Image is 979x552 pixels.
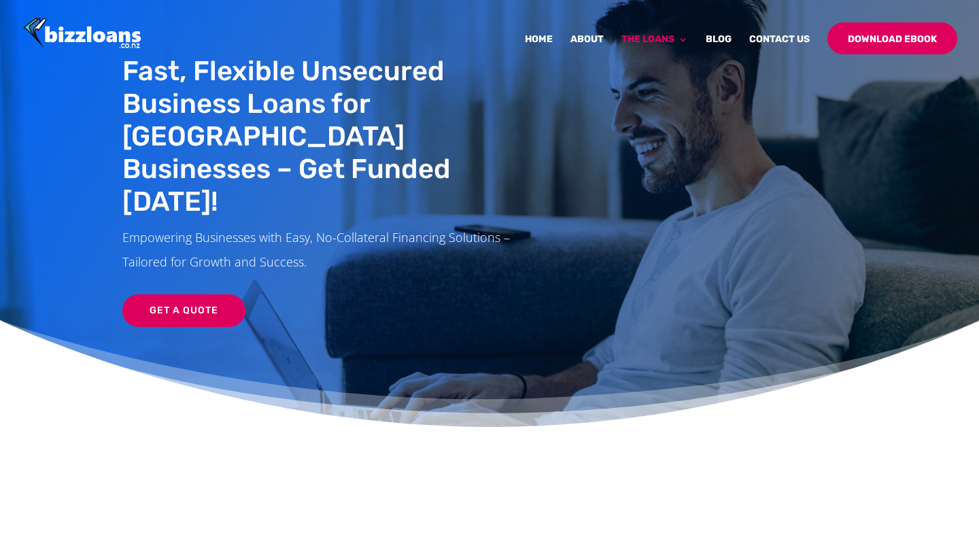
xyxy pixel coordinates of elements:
a: Blog [706,35,732,67]
a: Home [525,35,553,67]
a: Download Ebook [827,22,957,54]
a: The Loans [621,35,688,67]
img: Bizzloans New Zealand [23,17,141,50]
h1: Fast, Flexible Unsecured Business Loans for [GEOGRAPHIC_DATA] Businesses – Get Funded [DATE]! [122,55,530,225]
a: About [570,35,604,67]
a: Get a Quote [122,294,245,327]
p: Empowering Businesses with Easy, No-Collateral Financing Solutions – Tailored for Growth and Succ... [122,225,530,274]
a: Contact Us [749,35,810,67]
